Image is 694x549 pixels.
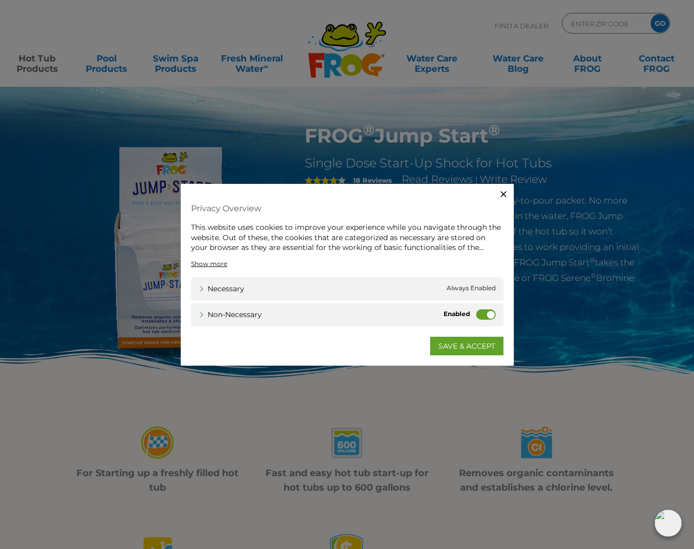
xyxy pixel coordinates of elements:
[191,199,503,217] h4: Privacy Overview
[199,309,262,320] a: Non-necessary
[191,223,503,253] div: This website uses cookies to improve your experience while you navigate through the website. Out ...
[199,283,244,294] a: Necessary
[655,510,682,537] img: openIcon
[430,336,503,355] a: SAVE & ACCEPT
[447,283,496,294] span: Always Enabled
[191,259,227,268] a: Show more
